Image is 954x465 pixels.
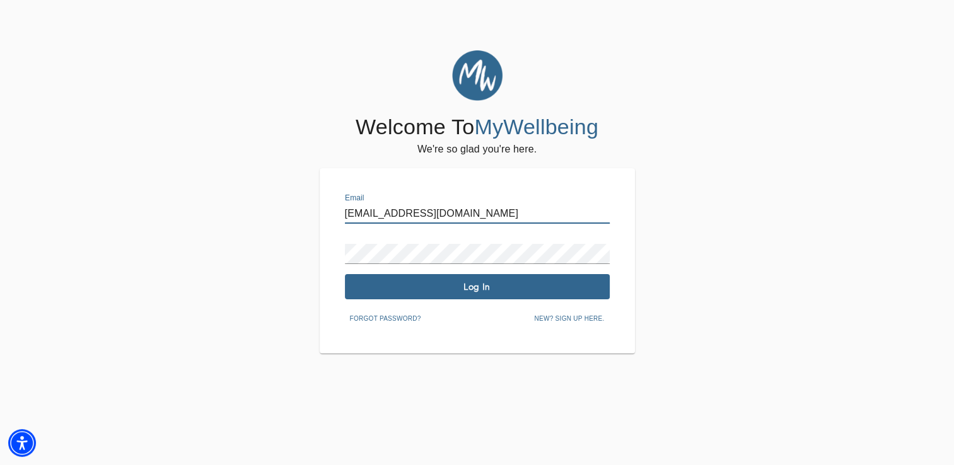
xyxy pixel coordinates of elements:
span: MyWellbeing [474,115,598,139]
div: Accessibility Menu [8,429,36,457]
span: New? Sign up here. [534,313,604,324]
span: Log In [350,281,605,293]
h6: We're so glad you're here. [417,141,537,158]
span: Forgot password? [350,313,421,324]
h4: Welcome To [356,114,598,141]
img: MyWellbeing [452,50,503,101]
button: Forgot password? [345,309,426,328]
button: Log In [345,274,610,299]
a: Forgot password? [345,313,426,323]
label: Email [345,195,364,202]
button: New? Sign up here. [529,309,609,328]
